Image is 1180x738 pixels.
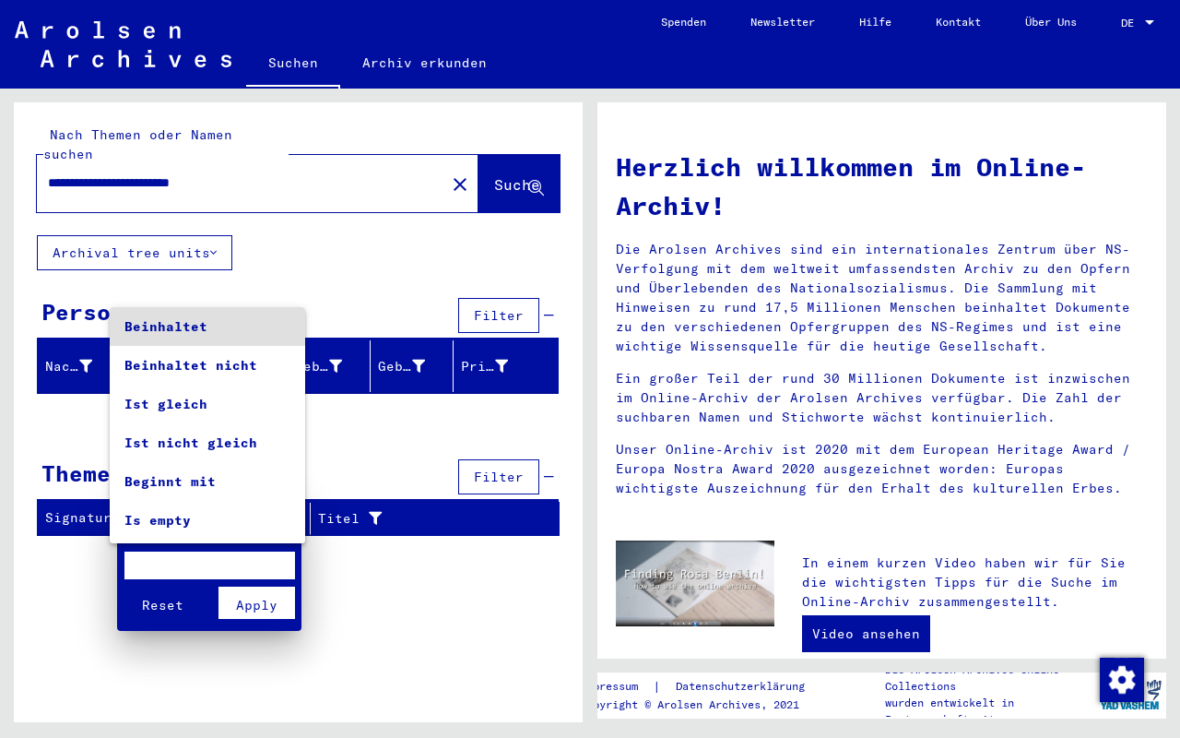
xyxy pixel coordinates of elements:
[124,423,290,462] span: Ist nicht gleich
[124,307,290,346] span: Beinhaltet
[124,540,290,578] span: Is not empty
[124,346,290,385] span: Beinhaltet nicht
[1100,658,1144,702] img: Zustimmung ändern
[124,501,290,540] span: Is empty
[124,462,290,501] span: Beginnt mit
[124,385,290,423] span: Ist gleich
